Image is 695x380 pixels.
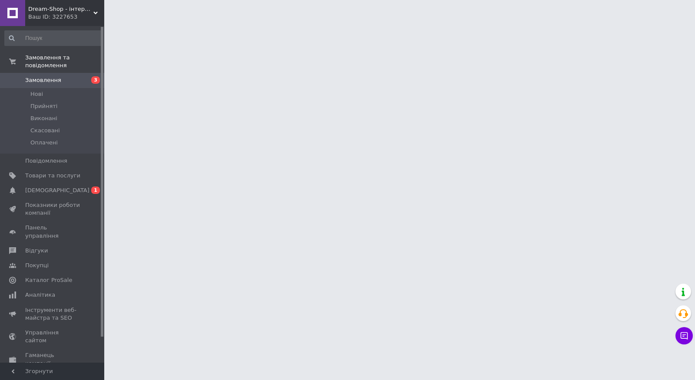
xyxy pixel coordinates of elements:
span: Скасовані [30,127,60,134]
span: Виконані [30,115,57,122]
span: Замовлення та повідомлення [25,54,104,69]
input: Пошук [4,30,103,46]
span: Нові [30,90,43,98]
span: Замовлення [25,76,61,84]
span: Панель управління [25,224,80,239]
div: Ваш ID: 3227653 [28,13,104,21]
span: Аналітика [25,291,55,299]
span: Інструменти веб-майстра та SEO [25,306,80,322]
span: Повідомлення [25,157,67,165]
span: Прийняті [30,102,57,110]
span: 3 [91,76,100,84]
span: Dream-Shop - інтернет магазин (ФОП Ковтун А. С.) [28,5,93,13]
span: Відгуки [25,247,48,255]
span: Гаманець компанії [25,351,80,367]
span: Показники роботи компанії [25,201,80,217]
span: Управління сайтом [25,329,80,344]
span: [DEMOGRAPHIC_DATA] [25,187,89,194]
span: Покупці [25,262,49,269]
span: Товари та послуги [25,172,80,180]
span: Оплачені [30,139,58,147]
span: 1 [91,187,100,194]
span: Каталог ProSale [25,276,72,284]
button: Чат з покупцем [675,327,693,344]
